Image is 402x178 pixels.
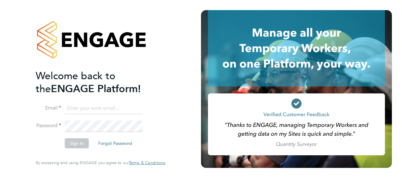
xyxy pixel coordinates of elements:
[93,138,137,148] button: Forgot Password
[36,122,61,129] label: Password
[36,105,61,111] label: Email
[65,138,89,148] button: Sign In
[36,69,159,95] h2: ENGAGE Platform!
[36,160,165,165] span: By accessing and using ENGAGE you agree to our
[36,70,115,95] span: Welcome back to the
[129,160,165,165] a: Terms & Conditions
[65,103,143,114] input: Enter your work email...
